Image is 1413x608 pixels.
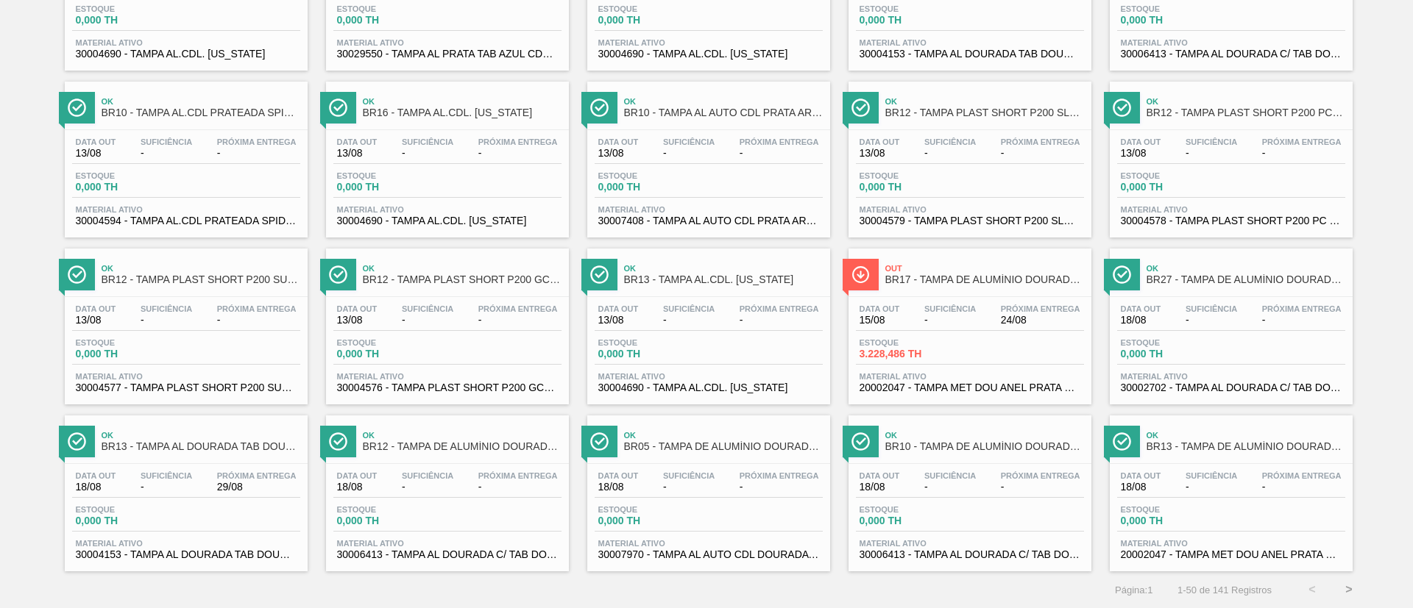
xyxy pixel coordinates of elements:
span: 0,000 TH [76,515,179,526]
span: 0,000 TH [598,515,701,526]
span: Estoque [860,338,963,347]
span: Estoque [337,171,440,180]
span: Próxima Entrega [1001,471,1080,480]
span: 30007408 - TAMPA AL AUTO CDL PRATA ARDAGH [598,215,819,226]
img: Ícone [851,265,870,284]
a: ÍconeOkBR10 - TAMPA AL AUTO CDL PRATA ARDAGHData out13/08Suficiência-Próxima Entrega-Estoque0,000... [576,71,837,237]
span: - [217,148,297,159]
a: ÍconeOkBR13 - TAMPA AL.CDL. [US_STATE]Data out13/08Suficiência-Próxima Entrega-Estoque0,000 THMat... [576,237,837,404]
span: Estoque [1121,505,1224,514]
span: Ok [363,97,562,106]
span: Material ativo [1121,372,1342,381]
span: Próxima Entrega [217,137,297,146]
span: 0,000 TH [337,348,440,360]
span: 13/08 [598,148,639,159]
span: Ok [885,97,1084,106]
span: - [924,482,976,493]
span: 13/08 [337,315,378,326]
span: 30004594 - TAMPA AL.CDL PRATEADA SPIDERMAN [76,215,297,226]
span: Suficiência [141,471,192,480]
span: 30004690 - TAMPA AL.CDL. COLORADO [598,49,819,60]
span: BR12 - TAMPA PLAST SHORT P200 PC S LINER [1147,107,1345,118]
span: - [740,148,819,159]
img: Ícone [329,99,347,117]
span: Data out [860,471,900,480]
span: BR10 - TAMPA AL AUTO CDL PRATA ARDAGH [624,107,823,118]
span: Material ativo [598,38,819,47]
span: Próxima Entrega [1262,137,1342,146]
span: Suficiência [663,304,715,313]
span: BR12 - TAMPA PLAST SHORT P200 GCA S LINER [363,274,562,285]
span: - [1262,315,1342,326]
img: Ícone [68,432,86,451]
span: Suficiência [663,137,715,146]
span: Próxima Entrega [1001,137,1080,146]
span: 18/08 [598,482,639,493]
span: Material ativo [860,38,1080,47]
span: Próxima Entrega [740,304,819,313]
span: Material ativo [337,372,558,381]
span: 0,000 TH [598,182,701,193]
span: Material ativo [860,372,1080,381]
a: ÍconeOkBR12 - TAMPA DE ALUMÍNIO DOURADA TAB DOURADO ARDAGHData out18/08Suficiência-Próxima Entreg... [315,404,576,571]
span: - [141,315,192,326]
span: - [924,148,976,159]
span: Suficiência [402,137,453,146]
span: Ok [363,431,562,440]
span: BR13 - TAMPA AL DOURADA TAB DOURADA CANPACK CDL [102,441,300,452]
span: 18/08 [76,482,116,493]
span: 0,000 TH [860,15,963,26]
span: - [141,148,192,159]
a: ÍconeOkBR16 - TAMPA AL.CDL. [US_STATE]Data out13/08Suficiência-Próxima Entrega-Estoque0,000 THMat... [315,71,576,237]
span: Estoque [598,4,701,13]
img: Ícone [851,432,870,451]
span: Data out [337,137,378,146]
span: Estoque [337,505,440,514]
span: Suficiência [1186,137,1237,146]
span: 13/08 [598,315,639,326]
span: 30004690 - TAMPA AL.CDL. COLORADO [76,49,297,60]
span: Estoque [337,338,440,347]
span: Out [885,264,1084,273]
span: - [478,482,558,493]
span: Data out [76,304,116,313]
span: BR16 - TAMPA AL.CDL. COLORADO [363,107,562,118]
span: Estoque [860,171,963,180]
span: 30004153 - TAMPA AL DOURADA TAB DOURADO CDL CANPACK [76,549,297,560]
img: Ícone [1113,265,1131,284]
a: ÍconeOkBR12 - TAMPA PLAST SHORT P200 PC S LINERData out13/08Suficiência-Próxima Entrega-Estoque0,... [1099,71,1360,237]
span: 24/08 [1001,315,1080,326]
span: 0,000 TH [1121,348,1224,360]
img: Ícone [1113,99,1131,117]
span: Ok [885,431,1084,440]
span: BR13 - TAMPA AL.CDL. COLORADO [624,274,823,285]
span: - [740,482,819,493]
span: 18/08 [860,482,900,493]
span: 3.228,486 TH [860,348,963,360]
span: Suficiência [924,304,976,313]
span: Material ativo [76,372,297,381]
img: Ícone [329,265,347,284]
span: Estoque [76,338,179,347]
span: Ok [102,97,300,106]
span: Estoque [860,505,963,514]
span: 0,000 TH [337,182,440,193]
span: BR27 - TAMPA DE ALUMÍNIO DOURADA TAB DOURADO [1147,274,1345,285]
span: 0,000 TH [337,515,440,526]
span: Ok [102,264,300,273]
span: Suficiência [141,304,192,313]
img: Ícone [590,432,609,451]
span: Próxima Entrega [478,137,558,146]
span: Suficiência [402,304,453,313]
span: 30006413 - TAMPA AL DOURADA C/ TAB DOURADO ARDAGH [1121,49,1342,60]
span: Estoque [1121,338,1224,347]
span: 0,000 TH [860,515,963,526]
span: Ok [624,264,823,273]
span: Suficiência [141,137,192,146]
span: - [740,315,819,326]
span: Estoque [1121,171,1224,180]
span: BR10 - TAMPA AL.CDL PRATEADA SPIDERMAN [102,107,300,118]
a: ÍconeOutBR17 - TAMPA DE ALUMÍNIO DOURADA TAB PRATA MINASData out15/08Suficiência-Próxima Entrega2... [837,237,1099,404]
span: Material ativo [337,38,558,47]
img: Ícone [590,99,609,117]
